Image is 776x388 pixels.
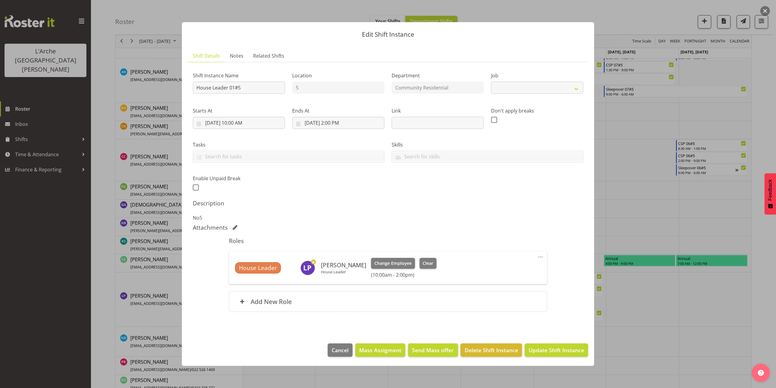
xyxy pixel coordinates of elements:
label: Location [292,72,384,79]
span: Mass Assigment [359,346,401,354]
h6: Add New Role [251,298,292,305]
span: Feedback [768,179,773,201]
input: Click to select... [193,117,285,129]
span: Clear [423,260,433,267]
button: Send Mass offer [408,343,458,357]
span: Update Shift Instance [529,346,584,354]
button: Delete Shift Instance [460,343,522,357]
label: Enable Unpaid Break [193,175,285,182]
button: Change Employee [371,258,415,269]
button: Feedback - Show survey [764,173,776,214]
img: help-xxl-2.png [758,370,764,376]
label: Don't apply breaks [491,107,583,114]
span: Change Employee [374,260,412,267]
label: Skills [392,141,583,148]
label: Job [491,72,583,79]
p: House Leader [321,269,366,274]
span: Send Mass offer [412,346,454,354]
span: House Leader [239,264,277,272]
label: Department [392,72,484,79]
input: Shift Instance Name [193,82,285,94]
label: Ends At [292,107,384,114]
button: Update Shift Instance [525,343,588,357]
h5: Roles [229,237,547,245]
label: Link [392,107,484,114]
input: Search for tasks [193,152,384,161]
input: Click to select... [292,117,384,129]
label: Tasks [193,141,384,148]
span: Related Shifts [253,52,284,59]
button: Mass Assigment [355,343,405,357]
span: Cancel [332,346,349,354]
img: lydia-peters9732.jpg [300,261,315,275]
h5: Attachments [193,224,228,231]
span: Delete Shift Instance [465,346,518,354]
button: Cancel [328,343,353,357]
h6: (10:00am - 2:00pm) [371,272,436,278]
p: No5 [193,214,583,221]
span: Shift Details [193,52,220,59]
input: Search for skills [392,152,583,161]
h6: [PERSON_NAME] [321,262,366,268]
h5: Description [193,200,583,207]
p: Edit Shift Instance [188,31,588,38]
span: Notes [230,52,243,59]
button: Clear [420,258,437,269]
label: Starts At [193,107,285,114]
label: Shift Instance Name [193,72,285,79]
